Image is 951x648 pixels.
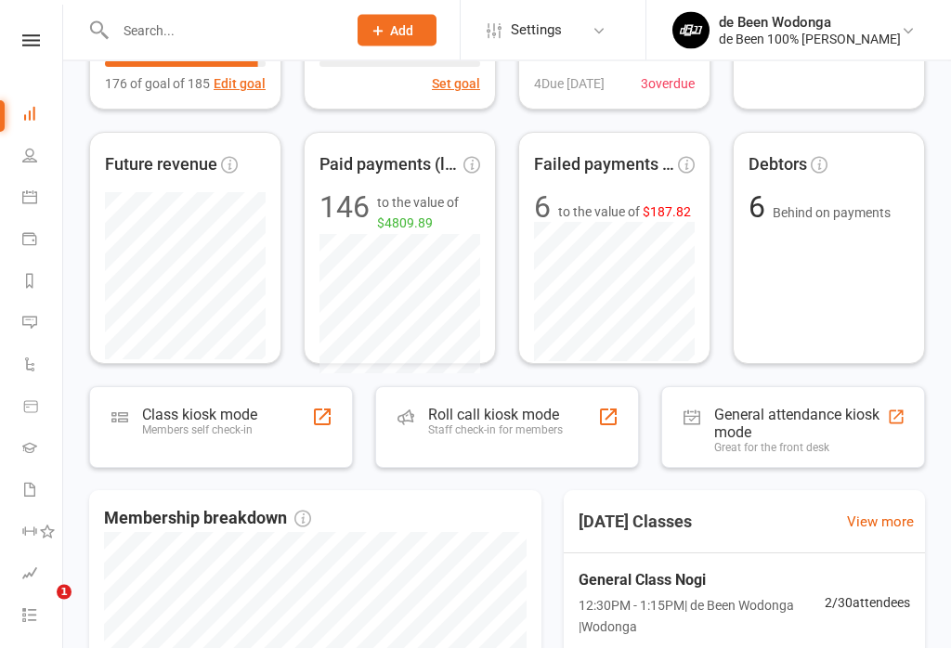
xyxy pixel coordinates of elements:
div: 146 [319,193,370,235]
span: Settings [511,9,562,51]
a: Reports [22,262,64,304]
a: Assessments [22,554,64,596]
span: to the value of [558,202,691,223]
span: Paid payments (last 7d) [319,152,460,179]
span: 6 [749,190,773,226]
div: Class kiosk mode [142,407,257,424]
div: Roll call kiosk mode [428,407,563,424]
div: de Been 100% [PERSON_NAME] [719,31,901,47]
button: Add [358,15,436,46]
a: People [22,136,64,178]
div: Members self check-in [142,424,257,437]
span: 1 [57,585,72,600]
div: 6 [534,193,551,223]
span: Debtors [749,152,807,179]
div: de Been Wodonga [719,14,901,31]
div: General attendance kiosk mode [714,407,887,442]
span: to the value of [377,193,480,235]
a: View more [847,512,914,534]
div: Staff check-in for members [428,424,563,437]
span: 2 / 30 attendees [825,593,910,614]
input: Search... [110,18,333,44]
span: 12:30PM - 1:15PM | de Been Wodonga | Wodonga [579,596,825,638]
span: 3 overdue [641,74,695,95]
span: Behind on payments [773,206,891,221]
span: $4809.89 [377,216,433,231]
h3: [DATE] Classes [564,506,707,539]
span: Add [390,23,413,38]
iframe: Intercom live chat [19,585,63,629]
span: 176 of goal of 185 [105,74,210,95]
a: Dashboard [22,95,64,136]
button: Set goal [432,74,480,95]
span: Membership breakdown [104,506,311,533]
div: Great for the front desk [714,442,887,455]
span: 4 Due [DATE] [534,74,605,95]
a: Calendar [22,178,64,220]
span: General Class Nogi [579,569,825,593]
button: Edit goal [214,74,266,95]
img: thumb_image1710905826.png [672,12,710,49]
span: Future revenue [105,152,217,179]
a: Product Sales [22,387,64,429]
a: Payments [22,220,64,262]
span: Failed payments (last 30d) [534,152,674,179]
span: $187.82 [643,205,691,220]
